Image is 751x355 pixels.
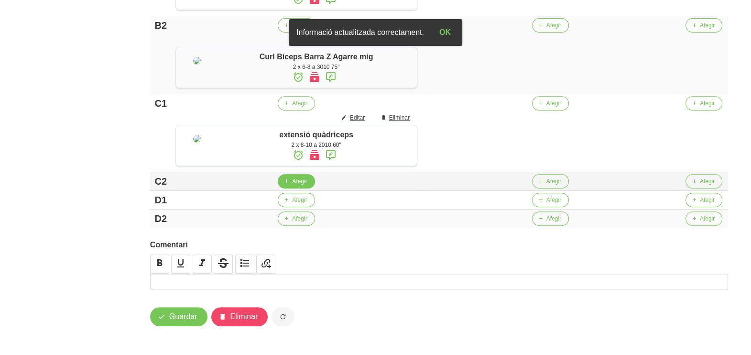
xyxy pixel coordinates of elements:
span: Afegir [700,177,715,186]
div: 2 x 8-10 a 2010 60" [220,141,412,149]
div: 2 x 6-8 a 3010 75" [220,63,412,71]
span: Afegir [700,21,715,30]
button: Afegir [686,96,722,111]
div: B2 [154,18,168,33]
button: Afegir [532,174,569,189]
span: Eliminar [389,113,410,122]
button: Afegir [278,174,315,189]
div: C1 [154,96,168,111]
img: 8ea60705-12ae-42e8-83e1-4ba62b1261d5%2Factivities%2F13193-curl-barra-z-supinat-jpg.jpg [193,57,201,65]
button: Afegir [532,193,569,207]
button: Afegir [532,211,569,226]
button: Afegir [686,193,722,207]
button: Eliminar [375,111,417,125]
span: Guardar [169,311,197,322]
span: extensió quàdriceps [279,131,353,139]
img: 8ea60705-12ae-42e8-83e1-4ba62b1261d5%2Factivities%2Fleg%20extension.jpg [193,135,201,143]
button: Afegir [686,211,722,226]
button: Afegir [278,96,315,111]
div: D2 [154,211,168,226]
span: Afegir [546,214,561,223]
span: Afegir [292,99,307,108]
span: Afegir [700,196,715,204]
span: Afegir [700,214,715,223]
span: Afegir [546,99,561,108]
span: Afegir [292,214,307,223]
span: Eliminar [230,311,258,322]
button: Afegir [532,18,569,33]
span: Afegir [546,177,561,186]
div: Informació actualitzada correctament. [289,23,432,42]
button: Afegir [278,211,315,226]
span: Afegir [546,196,561,204]
button: Afegir [532,96,569,111]
div: C2 [154,174,168,189]
button: OK [432,23,458,42]
span: Editar [350,113,365,122]
button: Afegir [686,174,722,189]
button: Eliminar [211,307,268,326]
span: Afegir [546,21,561,30]
label: Comentari [150,239,728,251]
button: Afegir [686,18,722,33]
button: Afegir [278,193,315,207]
span: Curl Bíceps Barra Z Agarre mig [260,53,373,61]
button: Editar [336,111,372,125]
button: Guardar [150,307,207,326]
button: Afegir [278,18,315,33]
span: Afegir [700,99,715,108]
span: Afegir [292,177,307,186]
span: Afegir [292,196,307,204]
div: D1 [154,193,168,207]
